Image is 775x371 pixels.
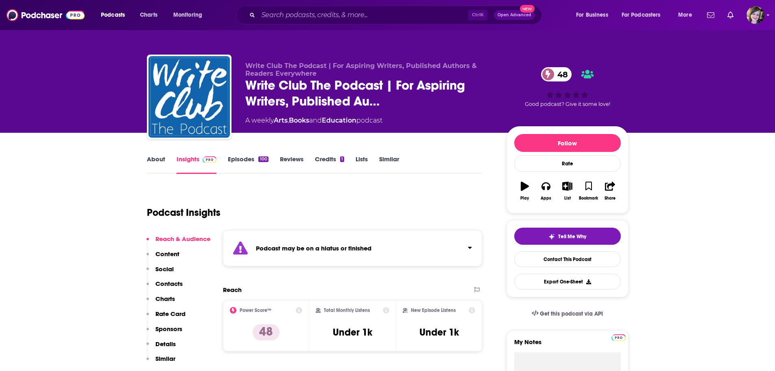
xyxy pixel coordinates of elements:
span: Write Club The Podcast | For Aspiring Writers, Published Authors & Readers Everywhere [245,62,477,77]
button: Contacts [146,280,183,295]
button: open menu [168,9,213,22]
button: Play [514,176,535,206]
p: Content [155,250,179,258]
section: Click to expand status details [223,230,482,266]
p: Reach & Audience [155,235,210,243]
strong: Podcast may be on a hiatus or finished [256,244,371,252]
div: Play [520,196,529,201]
p: Rate Card [155,310,186,318]
p: Social [155,265,174,273]
span: Ctrl K [468,10,487,20]
h3: Under 1k [419,326,459,338]
button: Content [146,250,179,265]
a: Show notifications dropdown [724,8,737,22]
span: New [520,5,535,13]
input: Search podcasts, credits, & more... [258,9,468,22]
button: open menu [616,9,672,22]
div: Bookmark [579,196,598,201]
div: Search podcasts, credits, & more... [244,6,550,24]
label: My Notes [514,338,621,352]
a: About [147,155,165,174]
a: Charts [135,9,162,22]
button: Export One-Sheet [514,274,621,290]
a: Episodes100 [228,155,268,174]
button: Rate Card [146,310,186,325]
a: Similar [379,155,399,174]
a: Contact This Podcast [514,251,621,267]
p: Similar [155,355,175,362]
button: open menu [95,9,135,22]
span: Get this podcast via API [540,310,603,317]
span: , [288,116,289,124]
span: 48 [549,67,572,81]
button: Sponsors [146,325,182,340]
div: 1 [340,156,344,162]
p: Charts [155,295,175,303]
img: Write Club The Podcast | For Aspiring Writers, Published Authors & Readers Everywhere [148,56,230,138]
a: Lists [356,155,368,174]
div: A weekly podcast [245,116,382,125]
button: Apps [535,176,557,206]
span: Podcasts [101,9,125,21]
span: For Podcasters [622,9,661,21]
button: tell me why sparkleTell Me Why [514,228,621,245]
a: Pro website [611,333,626,341]
button: Reach & Audience [146,235,210,250]
span: Open Advanced [498,13,531,17]
button: Details [146,340,176,355]
span: More [678,9,692,21]
a: Credits1 [315,155,344,174]
button: List [557,176,578,206]
div: Apps [541,196,551,201]
a: Show notifications dropdown [704,8,718,22]
h2: Total Monthly Listens [324,307,370,313]
a: 48 [541,67,572,81]
p: Details [155,340,176,348]
img: Podchaser - Follow, Share and Rate Podcasts [7,7,85,23]
button: Open AdvancedNew [494,10,535,20]
h2: Power Score™ [240,307,271,313]
span: Logged in as IAmMBlankenship [747,6,764,24]
span: Charts [140,9,157,21]
button: open menu [570,9,618,22]
button: Show profile menu [747,6,764,24]
h2: New Episode Listens [411,307,456,313]
h2: Reach [223,286,242,294]
h3: Under 1k [333,326,372,338]
div: List [564,196,571,201]
span: and [309,116,322,124]
span: For Business [576,9,608,21]
a: Education [322,116,356,124]
button: Social [146,265,174,280]
a: InsightsPodchaser Pro [177,155,217,174]
span: Good podcast? Give it some love! [525,101,610,107]
div: 48Good podcast? Give it some love! [506,62,629,112]
div: Rate [514,155,621,172]
a: Arts [274,116,288,124]
div: 100 [258,156,268,162]
a: Reviews [280,155,303,174]
img: Podchaser Pro [203,156,217,163]
button: Share [599,176,620,206]
button: open menu [672,9,702,22]
a: Get this podcast via API [525,304,610,324]
img: User Profile [747,6,764,24]
button: Charts [146,295,175,310]
span: Tell Me Why [558,233,586,240]
div: Share [605,196,616,201]
button: Follow [514,134,621,152]
span: Monitoring [173,9,202,21]
h1: Podcast Insights [147,206,220,219]
p: Sponsors [155,325,182,333]
img: Podchaser Pro [611,334,626,341]
p: Contacts [155,280,183,288]
button: Similar [146,355,175,370]
img: tell me why sparkle [548,233,555,240]
button: Bookmark [578,176,599,206]
a: Books [289,116,309,124]
p: 48 [253,324,279,340]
